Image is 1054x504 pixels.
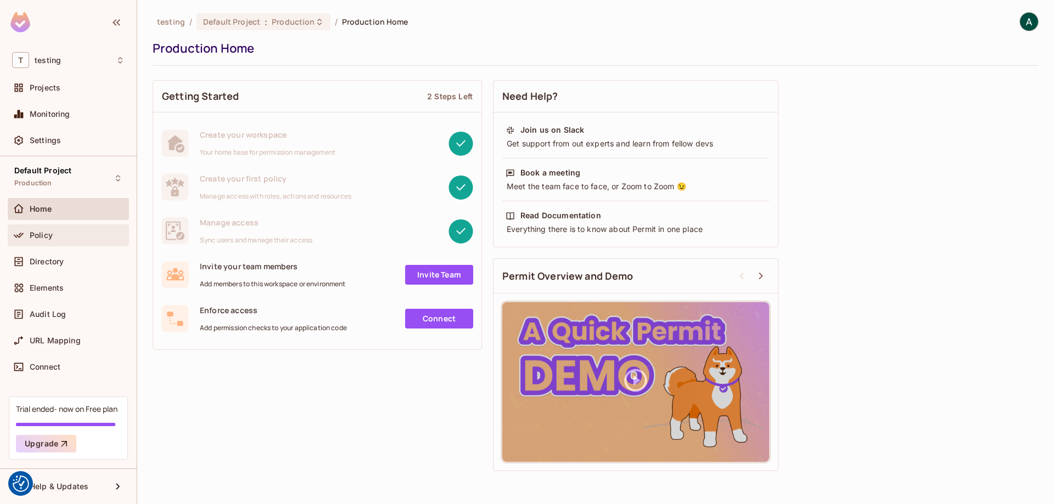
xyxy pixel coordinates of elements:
div: Everything there is to know about Permit in one place [506,224,766,235]
span: Production [14,179,52,188]
span: Elements [30,284,64,292]
span: Policy [30,231,53,240]
span: Permit Overview and Demo [502,269,633,283]
span: T [12,52,29,68]
div: Production Home [153,40,1033,56]
span: Default Project [203,16,260,27]
span: Enforce access [200,305,347,315]
div: Get support from out experts and learn from fellow devs [506,138,766,149]
li: / [335,16,338,27]
span: Settings [30,136,61,145]
span: Projects [30,83,60,92]
a: Connect [405,309,473,329]
button: Consent Preferences [13,475,29,492]
img: SReyMgAAAABJRU5ErkJggg== [10,12,30,32]
span: Getting Started [162,89,239,103]
span: Help & Updates [30,482,88,491]
span: Production [272,16,315,27]
button: Upgrade [16,435,76,452]
span: Manage access [200,217,312,228]
span: Workspace: testing [35,56,61,65]
span: Create your first policy [200,173,351,184]
a: Invite Team [405,265,473,285]
span: Monitoring [30,110,70,118]
div: Meet the team face to face, or Zoom to Zoom 😉 [506,181,766,192]
span: Audit Log [30,310,66,319]
span: Connect [30,363,60,371]
div: Read Documentation [520,210,601,221]
span: Sync users and manage their access [200,236,312,245]
li: / [189,16,192,27]
span: the active workspace [157,16,185,27]
div: Trial ended- now on Free plan [16,404,117,414]
span: Create your workspace [200,129,335,140]
span: Default Project [14,166,71,175]
img: Revisit consent button [13,475,29,492]
span: : [264,18,268,26]
span: Need Help? [502,89,558,103]
span: Directory [30,257,64,266]
div: 2 Steps Left [427,91,473,101]
span: Home [30,205,52,213]
img: Adolfo Yasser Santana Rojas [1020,13,1038,31]
span: Production Home [342,16,408,27]
span: Manage access with roles, actions and resources [200,192,351,201]
span: URL Mapping [30,336,81,345]
div: Join us on Slack [520,124,584,135]
span: Invite your team members [200,261,346,271]
span: Your home base for permission management [200,148,335,157]
span: Add members to this workspace or environment [200,280,346,288]
div: Book a meeting [520,167,580,178]
span: Add permission checks to your application code [200,324,347,332]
